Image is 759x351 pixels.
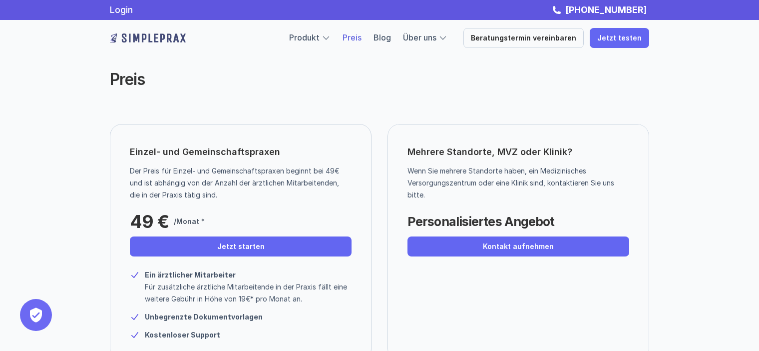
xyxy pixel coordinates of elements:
[174,215,205,227] p: /Monat *
[130,144,280,160] p: Einzel- und Gemeinschaftspraxen
[407,236,629,256] a: Kontakt aufnehmen
[374,32,391,42] a: Blog
[483,242,554,251] p: Kontakt aufnehmen
[217,242,265,251] p: Jetzt starten
[145,270,236,279] strong: Ein ärztlicher Mitarbeiter
[130,236,352,256] a: Jetzt starten
[463,28,584,48] a: Beratungstermin vereinbaren
[289,32,320,42] a: Produkt
[590,28,649,48] a: Jetzt testen
[565,4,647,15] strong: [PHONE_NUMBER]
[130,165,344,201] p: Der Preis für Einzel- und Gemeinschaftspraxen beginnt bei 49€ und ist abhängig von der Anzahl der...
[130,211,169,231] p: 49 €
[403,32,436,42] a: Über uns
[407,165,622,201] p: Wenn Sie mehrere Standorte haben, ein Medizinisches Versorgungszentrum oder eine Klinik sind, kon...
[145,330,220,339] strong: Kostenloser Support
[110,4,133,15] a: Login
[343,32,362,42] a: Preis
[145,312,263,321] strong: Unbegrenzte Dokumentvorlagen
[407,211,554,231] p: Personalisiertes Angebot
[407,144,629,160] p: Mehrere Standorte, MVZ oder Klinik?
[597,34,642,42] p: Jetzt testen
[110,70,484,89] h2: Preis
[563,4,649,15] a: [PHONE_NUMBER]
[145,281,352,305] p: Für zusätzliche ärztliche Mitarbeitende in der Praxis fällt eine weitere Gebühr in Höhe von 19€* ...
[471,34,576,42] p: Beratungstermin vereinbaren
